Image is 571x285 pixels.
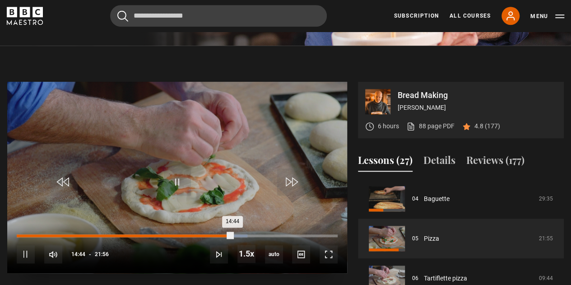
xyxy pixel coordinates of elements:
button: Pause [17,245,35,263]
a: Tartiflette pizza [424,274,467,283]
button: Mute [44,245,62,263]
a: Subscription [394,12,439,20]
a: All Courses [450,12,491,20]
button: Captions [292,245,310,263]
span: auto [265,245,283,263]
button: Lessons (27) [358,153,413,172]
p: 6 hours [378,121,399,131]
a: 88 page PDF [406,121,455,131]
p: Bread Making [398,91,557,99]
button: Toggle navigation [530,12,564,21]
button: Reviews (177) [466,153,525,172]
div: Current quality: 720p [265,245,283,263]
span: 21:56 [95,246,109,262]
a: Pizza [424,234,439,243]
button: Submit the search query [117,10,128,22]
button: Playback Rate [237,245,255,263]
svg: BBC Maestro [7,7,43,25]
video-js: Video Player [7,82,347,273]
p: [PERSON_NAME] [398,103,557,112]
input: Search [110,5,327,27]
span: - [89,251,91,257]
a: Baguette [424,194,450,204]
button: Fullscreen [320,245,338,263]
span: 14:44 [71,246,85,262]
button: Next Lesson [210,245,228,263]
p: 4.8 (177) [474,121,500,131]
button: Details [423,153,455,172]
div: Progress Bar [17,234,338,237]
